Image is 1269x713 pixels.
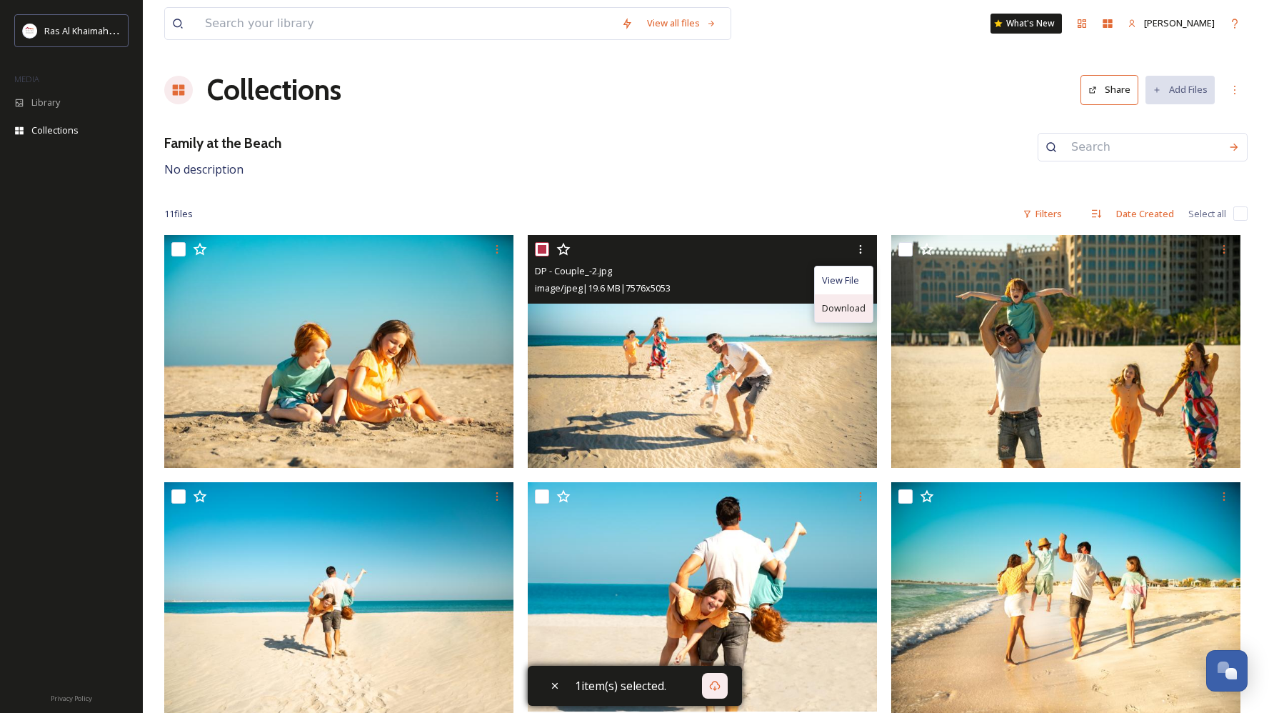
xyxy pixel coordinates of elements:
[822,301,866,315] span: Download
[1015,200,1069,228] div: Filters
[891,235,1240,468] img: DP - Couple_.jpg
[575,677,666,694] span: 1 item(s) selected.
[51,694,92,703] span: Privacy Policy
[164,235,513,468] img: DP - Couple_-3.jpg
[640,9,723,37] a: View all files
[207,69,341,111] a: Collections
[535,264,612,277] span: DP - Couple_-2.jpg
[1080,75,1138,104] button: Share
[198,8,614,39] input: Search your library
[535,281,671,294] span: image/jpeg | 19.6 MB | 7576 x 5053
[528,482,877,712] img: DP - Couple_-9.jpg
[31,96,60,109] span: Library
[23,24,37,38] img: Logo_RAKTDA_RGB-01.png
[44,24,246,37] span: Ras Al Khaimah Tourism Development Authority
[1144,16,1215,29] span: [PERSON_NAME]
[1206,650,1248,692] button: Open Chat
[51,689,92,706] a: Privacy Policy
[822,274,859,287] span: View File
[164,161,244,177] span: No description
[164,207,193,221] span: 11 file s
[990,14,1062,34] a: What's New
[1145,76,1215,104] button: Add Files
[528,235,877,468] img: DP - Couple_-2.jpg
[31,124,79,137] span: Collections
[1188,207,1226,221] span: Select all
[164,133,281,154] h3: Family at the Beach
[14,74,39,84] span: MEDIA
[1064,131,1221,163] input: Search
[1120,9,1222,37] a: [PERSON_NAME]
[1109,200,1181,228] div: Date Created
